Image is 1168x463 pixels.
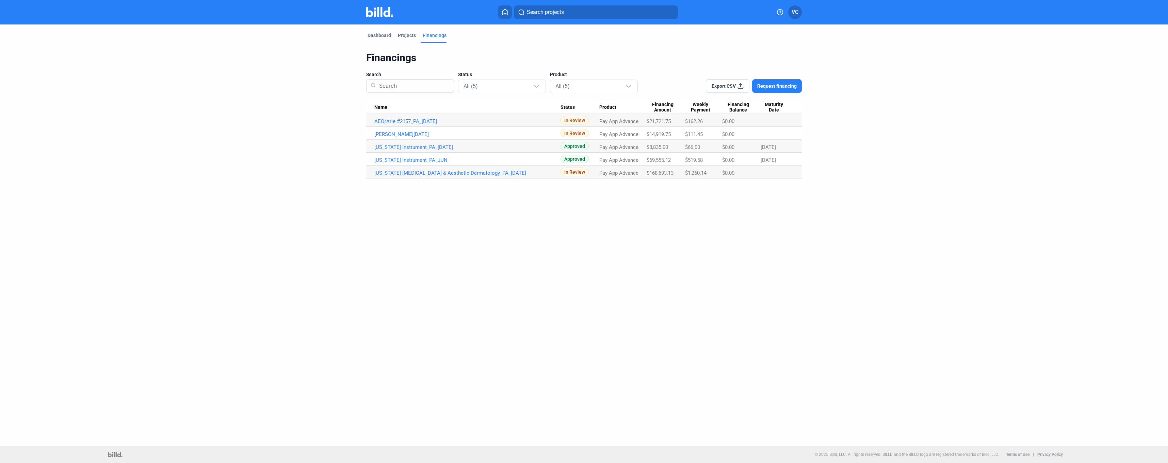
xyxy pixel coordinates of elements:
b: Privacy Policy [1037,452,1063,457]
a: [US_STATE] Instrument_PA_JUN [374,157,561,163]
mat-select-trigger: All (5) [464,83,478,89]
span: $14,919.75 [647,131,671,137]
span: Pay App Advance [599,144,638,150]
span: Search [366,71,381,78]
img: logo [108,452,123,457]
input: Search [376,77,450,95]
span: Financing Amount [647,102,679,113]
a: [US_STATE] Instrument_PA_[DATE] [374,144,561,150]
span: Weekly Payment [685,102,716,113]
span: $162.26 [685,118,703,124]
span: [DATE] [761,157,776,163]
span: Pay App Advance [599,170,638,176]
span: Name [374,104,387,110]
span: $1,260.14 [685,170,707,176]
span: $0.00 [722,118,734,124]
span: $69,555.12 [647,157,671,163]
span: $111.45 [685,131,703,137]
span: [DATE] [761,144,776,150]
p: © 2025 Billd, LLC. All rights reserved. BILLD and the BILLD logo are registered trademarks of Bil... [815,452,999,457]
span: Pay App Advance [599,118,638,124]
span: Search projects [527,8,564,16]
span: Product [599,104,616,110]
img: Billd Company Logo [366,7,393,17]
div: Dashboard [368,32,391,39]
span: $519.58 [685,157,703,163]
a: [US_STATE] [MEDICAL_DATA] & Aesthetic Dermatology_PA_[DATE] [374,170,561,176]
span: Maturity Date [761,102,788,113]
span: $0.00 [722,157,734,163]
button: Search projects [514,5,678,19]
span: Approved [561,142,589,150]
span: Approved [561,155,589,163]
button: Request financing [752,79,802,93]
button: Export CSV [706,79,749,93]
span: $8,835.00 [647,144,668,150]
span: $21,721.75 [647,118,671,124]
a: AEO/Arie #2157_PA_[DATE] [374,118,561,124]
span: Pay App Advance [599,131,638,137]
span: $0.00 [722,170,734,176]
div: Weekly Payment [685,102,722,113]
div: Financings [423,32,447,39]
div: Product [599,104,647,110]
span: Export CSV [712,83,736,89]
span: Financing Balance [722,102,755,113]
div: Financing Balance [722,102,761,113]
span: $0.00 [722,144,734,150]
span: Status [561,104,575,110]
span: $66.00 [685,144,700,150]
div: Financings [366,51,802,64]
button: VC [788,5,802,19]
mat-select-trigger: All (5) [555,83,570,89]
div: Financing Amount [647,102,685,113]
span: $0.00 [722,131,734,137]
b: Terms of Use [1006,452,1029,457]
span: VC [792,8,798,16]
a: [PERSON_NAME][DATE] [374,131,561,137]
span: In Review [561,129,589,137]
span: In Review [561,116,589,124]
span: Pay App Advance [599,157,638,163]
span: Status [458,71,472,78]
span: Product [550,71,567,78]
div: Name [374,104,561,110]
span: $168,693.13 [647,170,674,176]
div: Projects [398,32,416,39]
div: Maturity Date [761,102,794,113]
span: Request financing [757,83,797,89]
p: | [1033,452,1034,457]
div: Status [561,104,599,110]
span: In Review [561,168,589,176]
